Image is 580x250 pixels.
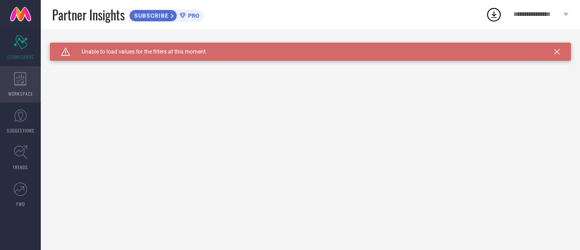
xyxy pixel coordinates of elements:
[13,164,28,171] span: TRENDS
[70,49,207,55] span: Unable to load values for the filters at this moment.
[8,90,33,97] span: WORKSPACE
[486,6,502,23] div: Open download list
[50,43,571,50] div: Unable to load filters at this moment. Please try later.
[16,201,25,207] span: FWD
[52,5,125,24] span: Partner Insights
[7,54,34,60] span: SCORECARDS
[7,127,34,134] span: SUGGESTIONS
[129,7,204,22] a: SUBSCRIBEPRO
[186,12,199,19] span: PRO
[130,12,171,19] span: SUBSCRIBE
